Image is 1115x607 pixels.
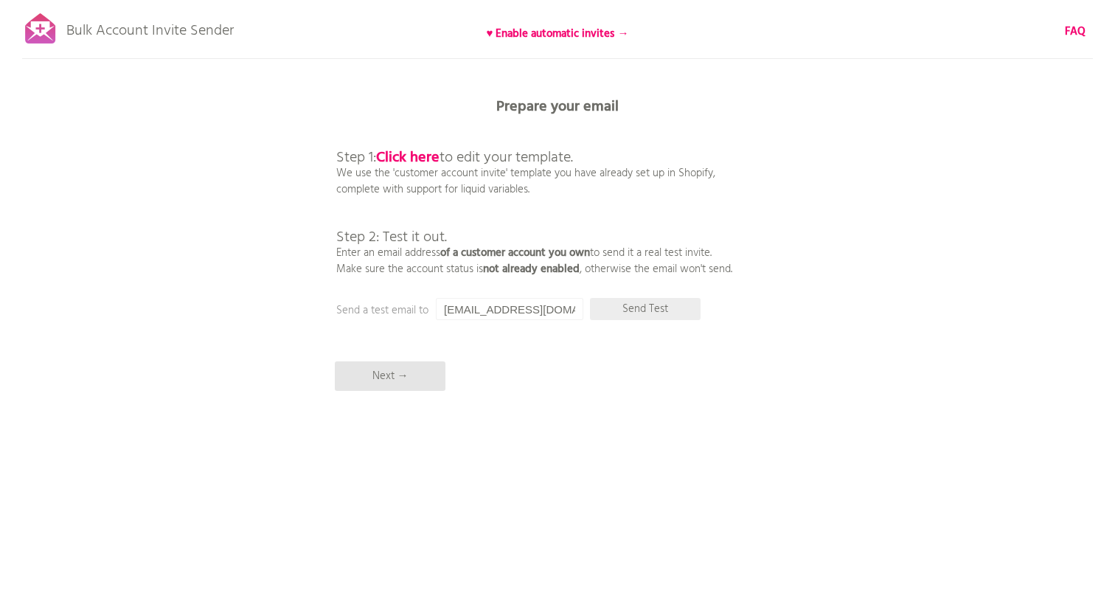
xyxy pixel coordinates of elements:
[1065,23,1086,41] b: FAQ
[590,298,701,320] p: Send Test
[336,226,447,249] span: Step 2: Test it out.
[483,260,580,278] b: not already enabled
[335,361,445,391] p: Next →
[66,9,234,46] p: Bulk Account Invite Sender
[487,25,629,43] b: ♥ Enable automatic invites →
[336,302,631,319] p: Send a test email to
[440,244,590,262] b: of a customer account you own
[336,118,732,277] p: We use the 'customer account invite' template you have already set up in Shopify, complete with s...
[1065,24,1086,40] a: FAQ
[336,146,573,170] span: Step 1: to edit your template.
[496,95,619,119] b: Prepare your email
[376,146,440,170] a: Click here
